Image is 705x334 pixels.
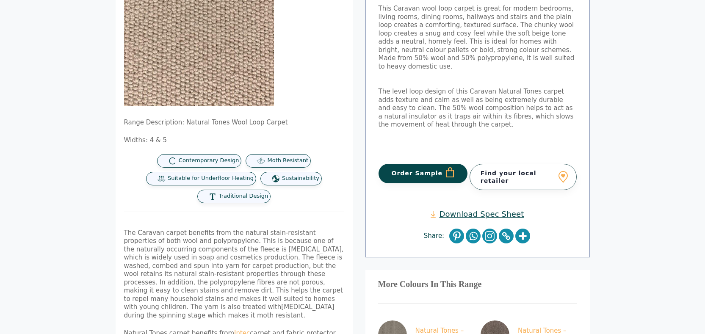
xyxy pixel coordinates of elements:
[282,175,319,182] span: Sustainability
[515,229,530,243] a: More
[267,157,308,164] span: Moth Resistant
[466,229,481,243] a: Whatsapp
[449,229,464,243] a: Pinterest
[379,5,575,70] span: This Caravan wool loop carpet is great for modern bedrooms, living rooms, dining rooms, hallways ...
[124,312,306,319] span: during the spinning stage which makes it moth resistant.
[378,283,577,286] h3: More Colours In This Range
[379,164,468,183] button: Order Sample
[470,164,577,190] a: Find your local retailer
[124,119,344,127] p: Range Description: Natural Tones Wool Loop Carpet
[124,229,344,311] span: The Caravan carpet benefits from the natural stain-resistant properties of both wool and polyprop...
[124,136,344,145] p: Widths: 4 & 5
[424,232,448,240] span: Share:
[168,175,254,182] span: Suitable for Underfloor Heating
[179,157,239,164] span: Contemporary Design
[499,229,514,243] a: Copy Link
[281,303,334,311] span: [MEDICAL_DATA]
[482,229,497,243] a: Instagram
[431,209,524,219] a: Download Spec Sheet
[379,88,574,128] span: The level loop design of this Caravan Natural Tones carpet adds texture and calm as well as being...
[219,193,268,200] span: Traditional Design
